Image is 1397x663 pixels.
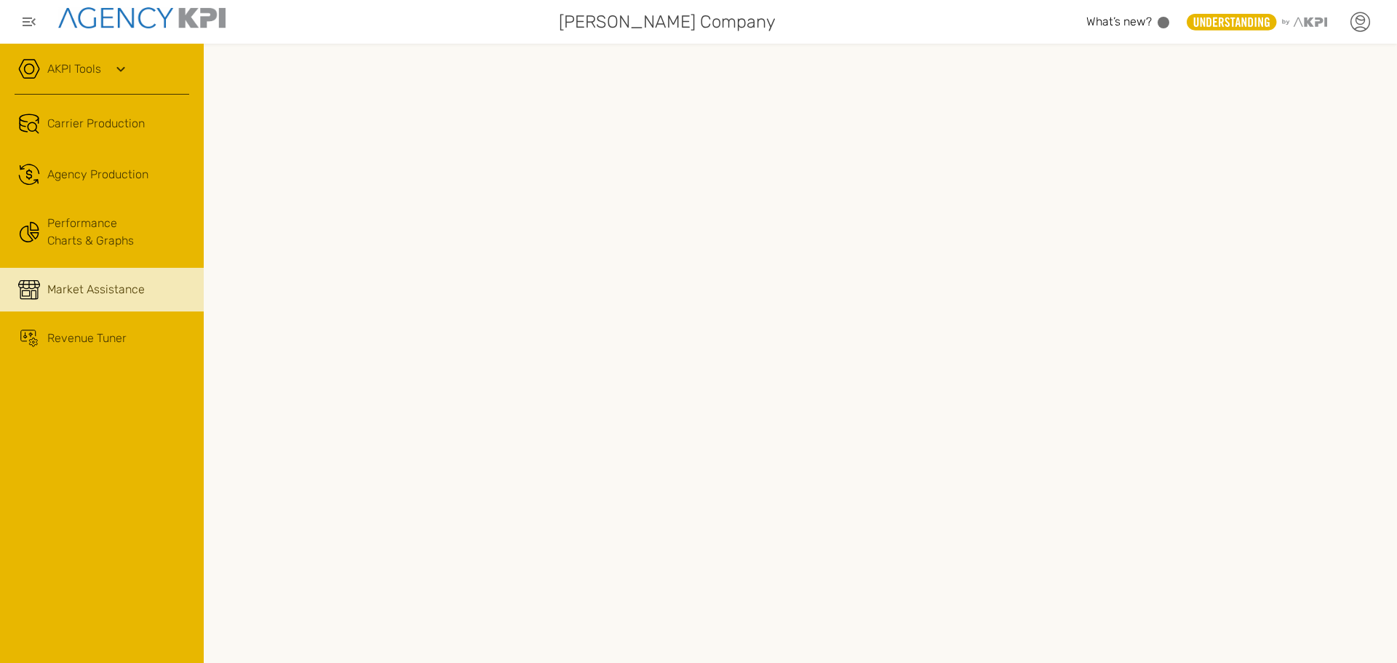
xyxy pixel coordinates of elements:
span: [PERSON_NAME] Company [559,9,776,35]
a: AKPI Tools [47,60,101,78]
img: agencykpi-logo-550x69-2d9e3fa8.png [58,7,226,28]
span: Market Assistance [47,281,145,298]
span: Revenue Tuner [47,330,127,347]
span: Carrier Production [47,115,145,132]
span: What’s new? [1086,15,1152,28]
span: Agency Production [47,166,148,183]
